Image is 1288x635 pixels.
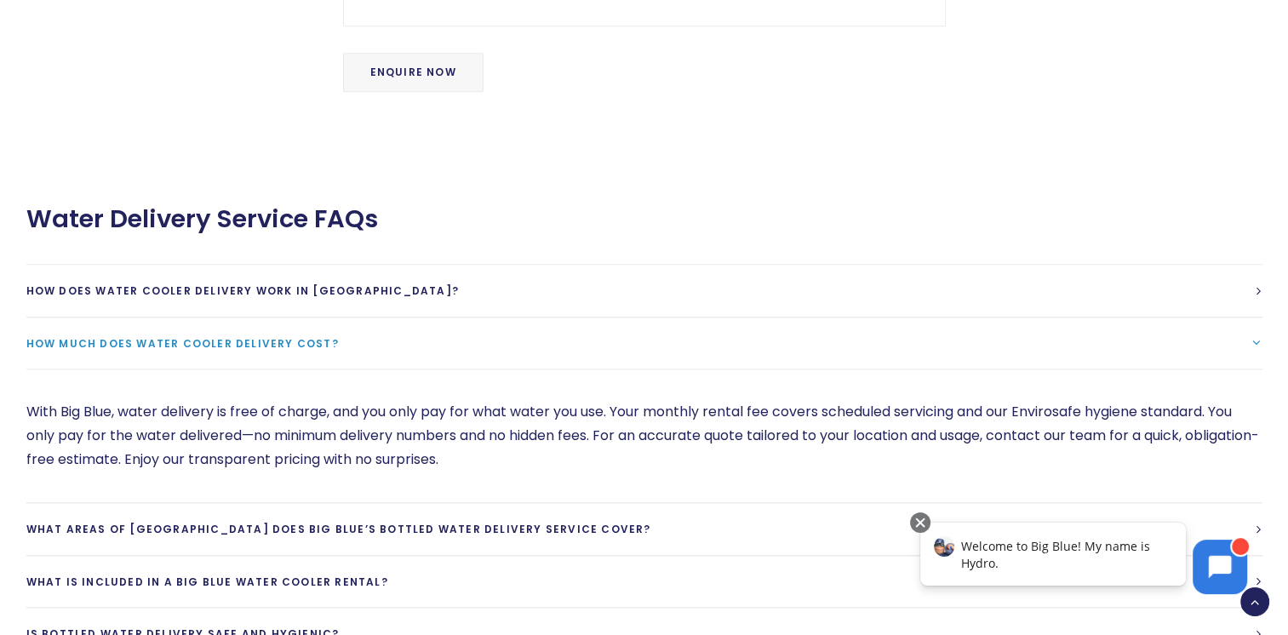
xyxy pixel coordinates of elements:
a: How much does water cooler delivery cost? [26,317,1262,369]
a: What is included in a Big Blue Water cooler rental? [26,556,1262,608]
span: Water Delivery Service FAQs [26,204,378,234]
a: How does water cooler delivery work in [GEOGRAPHIC_DATA]? [26,265,1262,317]
span: How much does water cooler delivery cost? [26,336,339,351]
span: What is included in a Big Blue Water cooler rental? [26,575,388,589]
a: What areas of [GEOGRAPHIC_DATA] does Big Blue’s bottled water delivery service cover? [26,503,1262,555]
p: With Big Blue, water delivery is free of charge, and you only pay for what water you use. Your mo... [26,400,1262,472]
iframe: Chatbot [902,509,1264,611]
input: Enquire Now [343,53,484,92]
span: How does water cooler delivery work in [GEOGRAPHIC_DATA]? [26,283,459,298]
span: What areas of [GEOGRAPHIC_DATA] does Big Blue’s bottled water delivery service cover? [26,522,651,536]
